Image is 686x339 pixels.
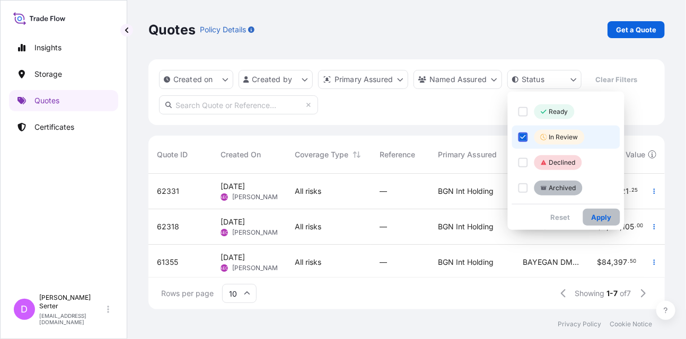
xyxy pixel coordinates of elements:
[549,108,568,116] p: Ready
[549,184,576,192] p: Archived
[551,212,570,222] p: Reset
[549,133,578,141] p: In Review
[542,209,579,226] button: Reset
[508,92,625,230] div: certificateStatus Filter options
[512,126,620,149] button: In Review
[583,209,620,226] button: Apply
[512,100,620,200] div: Select Option
[512,176,620,200] button: Archived
[592,212,612,222] p: Apply
[549,158,576,167] p: Declined
[512,151,620,174] button: Declined
[512,100,620,123] button: Ready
